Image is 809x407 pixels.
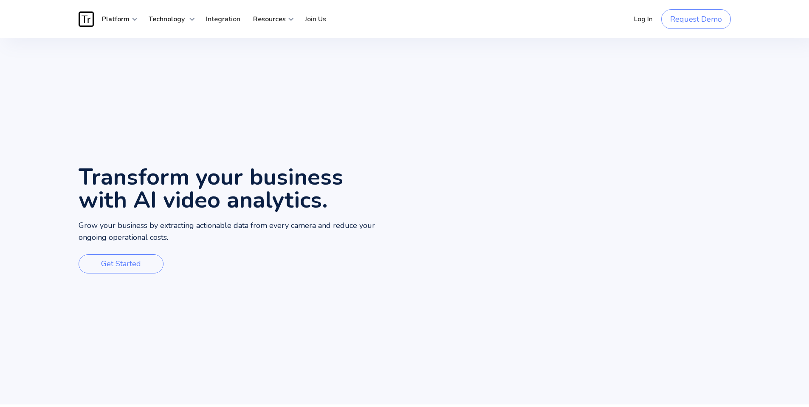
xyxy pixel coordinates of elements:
a: Log In [628,6,659,32]
div: Platform [96,6,138,32]
strong: Technology [149,14,185,24]
a: home [79,11,96,27]
a: Request Demo [661,9,731,29]
h1: Transform your business with AI video analytics. [79,165,405,211]
div: Resources [247,6,294,32]
a: Get Started [79,254,163,273]
a: Integration [200,6,247,32]
p: Grow your business by extracting actionable data from every camera and reduce your ongoing operat... [79,220,405,244]
div: Technology [142,6,195,32]
strong: Resources [253,14,286,24]
img: Traces Logo [79,11,94,27]
strong: Platform [102,14,130,24]
a: Join Us [299,6,333,32]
